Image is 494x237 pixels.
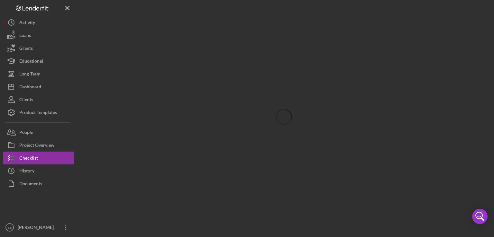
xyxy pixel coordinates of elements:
button: Dashboard [3,80,74,93]
div: Project Overview [19,139,54,153]
div: Loans [19,29,31,43]
button: Checklist [3,152,74,164]
button: Loans [3,29,74,42]
div: Dashboard [19,80,41,95]
button: Documents [3,177,74,190]
div: Documents [19,177,42,192]
div: [PERSON_NAME] [16,221,58,235]
div: Long-Term [19,67,41,82]
div: People [19,126,33,140]
button: Activity [3,16,74,29]
button: Educational [3,55,74,67]
button: YB[PERSON_NAME] [3,221,74,234]
div: Product Templates [19,106,57,120]
button: History [3,164,74,177]
button: Product Templates [3,106,74,119]
button: Grants [3,42,74,55]
div: Educational [19,55,43,69]
button: Long-Term [3,67,74,80]
div: Open Intercom Messenger [472,209,488,224]
div: Clients [19,93,33,108]
button: Clients [3,93,74,106]
div: History [19,164,34,179]
button: People [3,126,74,139]
button: Project Overview [3,139,74,152]
div: Activity [19,16,35,31]
text: YB [8,226,12,229]
div: Grants [19,42,33,56]
div: Checklist [19,152,38,166]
